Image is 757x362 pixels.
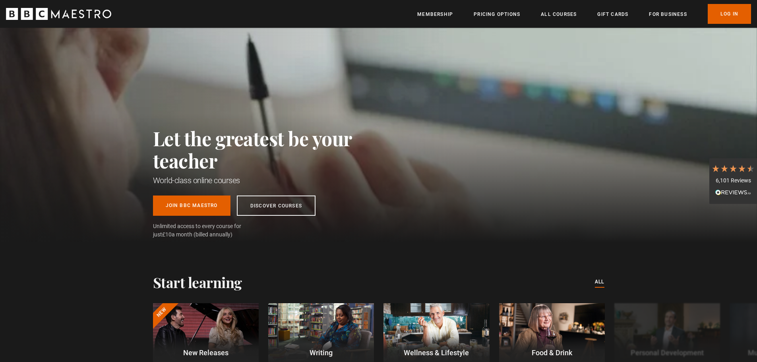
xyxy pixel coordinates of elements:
h2: Let the greatest be your teacher [153,127,387,172]
a: Discover Courses [237,196,316,216]
h1: World-class online courses [153,175,387,186]
div: 6,101 Reviews [711,177,755,185]
a: Pricing Options [474,10,520,18]
nav: Primary [417,4,751,24]
span: £10 [162,231,172,238]
img: REVIEWS.io [715,190,751,195]
a: All Courses [541,10,577,18]
a: Gift Cards [597,10,628,18]
h2: Start learning [153,274,242,290]
div: 4.7 Stars [711,164,755,173]
div: Read All Reviews [711,188,755,198]
div: 6,101 ReviewsRead All Reviews [709,158,757,204]
a: Membership [417,10,453,18]
a: Log In [708,4,751,24]
svg: BBC Maestro [6,8,111,20]
a: For business [649,10,687,18]
span: Unlimited access to every course for just a month (billed annually) [153,222,260,239]
a: All [595,278,604,287]
a: Join BBC Maestro [153,196,230,216]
